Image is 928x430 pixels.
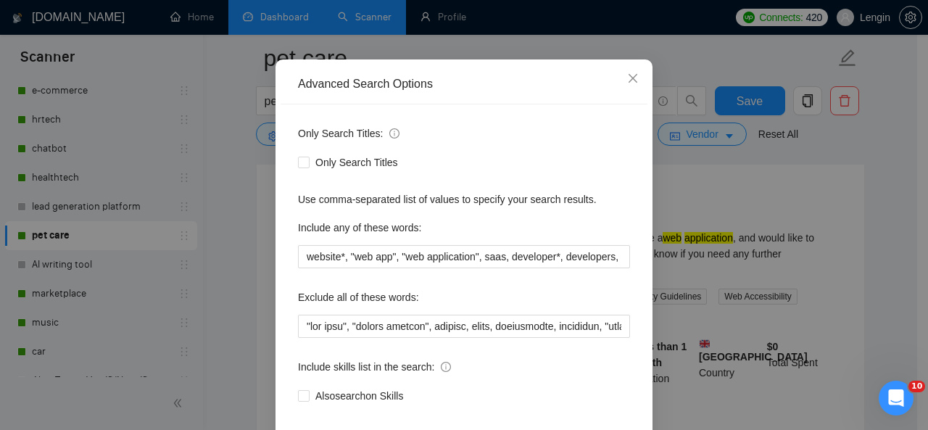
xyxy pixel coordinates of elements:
[298,76,630,92] div: Advanced Search Options
[310,388,409,404] span: Also search on Skills
[298,216,421,239] label: Include any of these words:
[298,286,419,309] label: Exclude all of these words:
[879,381,913,415] iframe: Intercom live chat
[908,381,925,392] span: 10
[310,154,404,170] span: Only Search Titles
[613,59,652,99] button: Close
[298,191,630,207] div: Use comma-separated list of values to specify your search results.
[441,362,451,372] span: info-circle
[298,125,399,141] span: Only Search Titles:
[627,73,639,84] span: close
[389,128,399,138] span: info-circle
[298,359,451,375] span: Include skills list in the search:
